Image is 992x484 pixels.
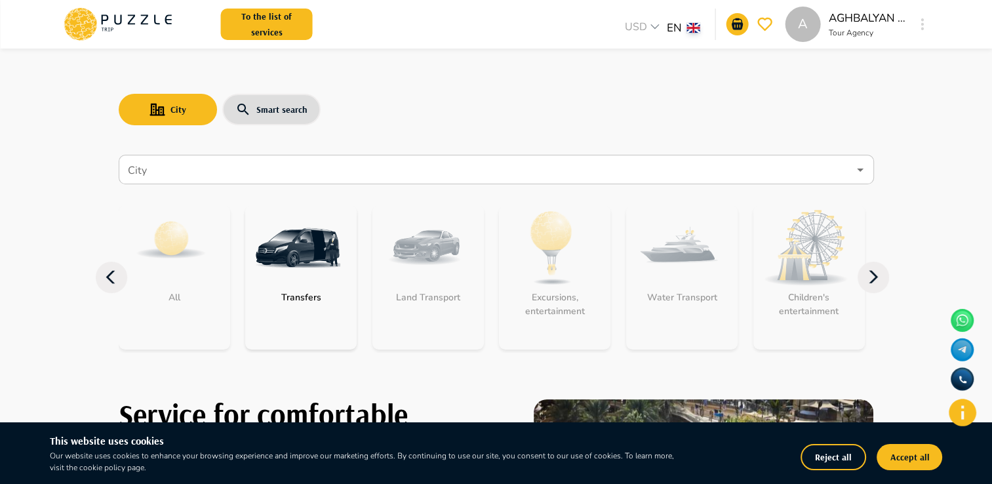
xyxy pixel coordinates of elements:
button: go-to-basket-submit-button [726,13,749,35]
div: category-all [119,205,230,350]
div: category-activity [499,205,610,350]
h1: Create your perfect trip with Puzzle Trip. [119,397,504,466]
h6: This website uses cookies [50,433,675,450]
p: Our website uses cookies to enhance your browsing experience and improve our marketing efforts. B... [50,450,675,474]
p: Tour Agency [829,27,907,39]
button: search-with-elastic-search [222,94,321,125]
button: Accept all [877,444,942,470]
button: Reject all [801,444,866,470]
div: category-landing_transport [372,205,484,350]
p: AGHBALYAN FAMILY LLC [829,10,907,27]
button: Open [851,161,869,179]
p: EN [667,20,682,37]
button: go-to-wishlist-submit-button [754,13,776,35]
img: lang [687,23,700,33]
div: category-get_transfer [245,205,357,350]
button: search-with-city [119,94,217,125]
div: USD [621,19,667,38]
img: GetTransfer [255,205,340,291]
div: category-children_activity [753,205,865,350]
div: A [785,7,821,42]
div: category-water_transport [626,205,738,350]
button: To the list of services [221,9,313,40]
p: Transfers [275,291,328,304]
